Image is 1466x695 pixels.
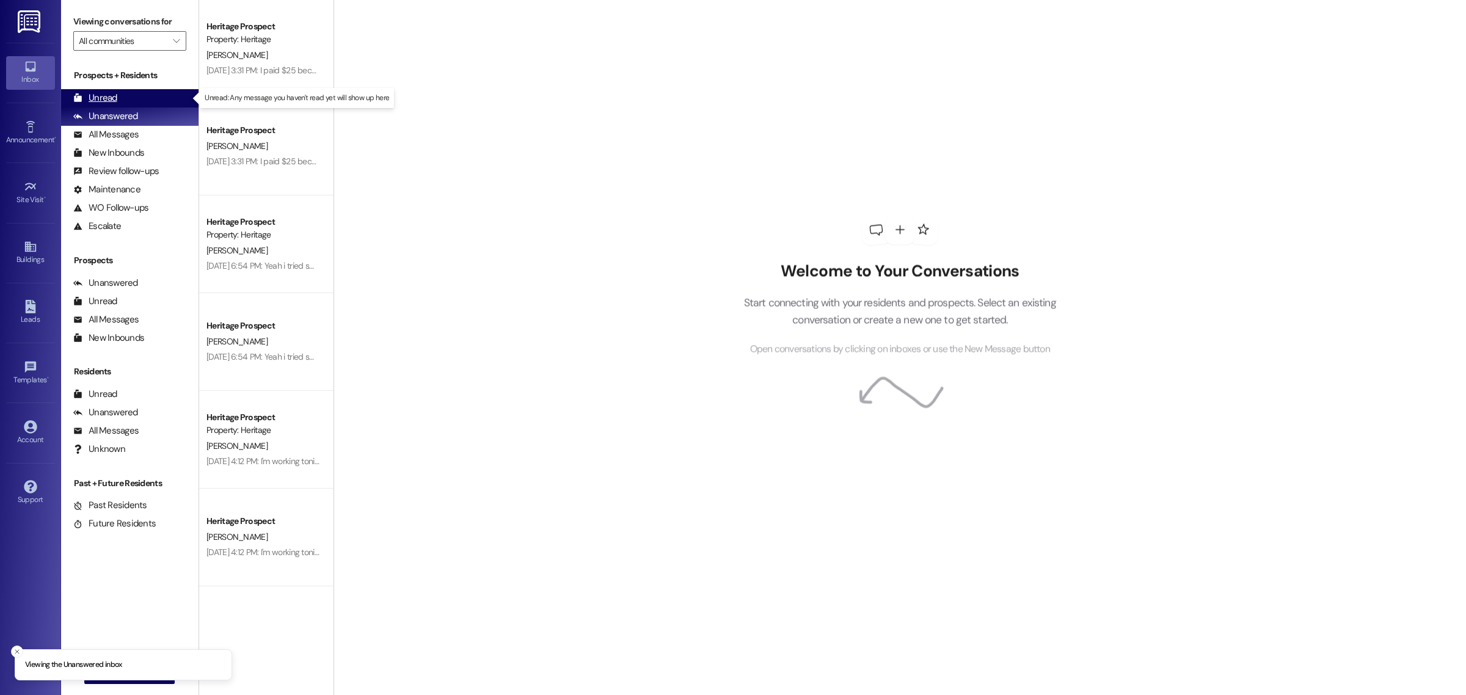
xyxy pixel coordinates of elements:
[6,176,55,209] a: Site Visit •
[6,476,55,509] a: Support
[73,424,139,437] div: All Messages
[47,374,49,382] span: •
[73,277,138,289] div: Unanswered
[79,31,167,51] input: All communities
[54,134,56,142] span: •
[6,417,55,449] a: Account
[73,202,148,214] div: WO Follow-ups
[206,245,268,256] span: [PERSON_NAME]
[206,336,268,347] span: [PERSON_NAME]
[206,260,500,271] div: [DATE] 6:54 PM: Yeah i tried switching it over but it didnt tell me how much was due
[73,388,117,401] div: Unread
[73,332,144,344] div: New Inbounds
[73,110,138,123] div: Unanswered
[206,351,500,362] div: [DATE] 6:54 PM: Yeah i tried switching it over but it didnt tell me how much was due
[61,365,199,378] div: Residents
[206,515,319,528] div: Heritage Prospect
[44,194,46,202] span: •
[206,140,268,151] span: [PERSON_NAME]
[206,411,319,424] div: Heritage Prospect
[73,313,139,326] div: All Messages
[61,69,199,82] div: Prospects + Residents
[206,33,319,46] div: Property: Heritage
[6,357,55,390] a: Templates •
[73,443,125,456] div: Unknown
[73,295,117,308] div: Unread
[206,20,319,33] div: Heritage Prospect
[73,183,140,196] div: Maintenance
[206,456,497,467] div: [DATE] 4:12 PM: I'm working tonight but I'll have it done before 8:00pm if that's okay.
[750,341,1050,357] span: Open conversations by clicking on inboxes or use the New Message button
[25,660,122,671] p: Viewing the Unanswered inbox
[206,424,319,437] div: Property: Heritage
[73,499,147,512] div: Past Residents
[61,254,199,267] div: Prospects
[73,147,144,159] div: New Inbounds
[205,93,389,103] p: Unread: Any message you haven't read yet will show up here
[206,124,319,137] div: Heritage Prospect
[61,477,199,490] div: Past + Future Residents
[173,36,180,46] i: 
[725,262,1074,282] h2: Welcome to Your Conversations
[206,440,268,451] span: [PERSON_NAME]
[206,547,497,558] div: [DATE] 4:12 PM: I'm working tonight but I'll have it done before 8:00pm if that's okay.
[206,606,319,619] div: Heritage Prospect
[11,646,23,658] button: Close toast
[206,531,268,542] span: [PERSON_NAME]
[73,128,139,141] div: All Messages
[6,236,55,269] a: Buildings
[725,294,1074,329] p: Start connecting with your residents and prospects. Select an existing conversation or create a n...
[73,517,156,530] div: Future Residents
[206,228,319,241] div: Property: Heritage
[6,296,55,329] a: Leads
[206,319,319,332] div: Heritage Prospect
[206,216,319,228] div: Heritage Prospect
[6,56,55,89] a: Inbox
[18,10,43,33] img: ResiDesk Logo
[73,220,121,233] div: Escalate
[73,165,159,178] div: Review follow-ups
[73,12,186,31] label: Viewing conversations for
[206,49,268,60] span: [PERSON_NAME]
[73,406,138,419] div: Unanswered
[73,92,117,104] div: Unread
